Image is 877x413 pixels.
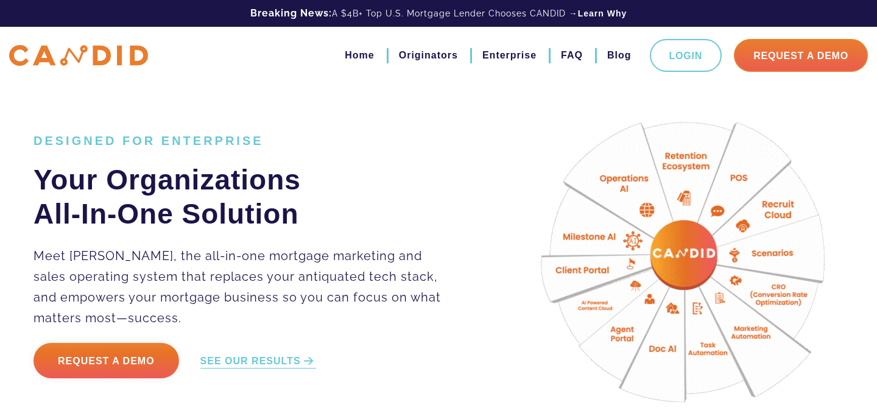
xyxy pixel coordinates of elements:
[200,355,316,369] a: SEE OUR RESULTS
[607,45,632,66] a: Blog
[399,45,458,66] a: Originators
[482,45,537,66] a: Enterprise
[33,245,456,328] p: Meet [PERSON_NAME], the all-in-one mortgage marketing and sales operating system that replaces yo...
[561,45,583,66] a: FAQ
[250,7,332,19] b: Breaking News:
[578,7,627,19] a: Learn Why
[345,45,374,66] a: Home
[33,163,456,231] h2: Your Organizations All-In-One Solution
[33,133,456,148] h1: DESIGNED FOR ENTERPRISE
[734,39,868,72] a: Request A Demo
[650,39,722,72] a: Login
[33,343,179,378] a: Request a Demo
[9,45,148,66] img: CANDID APP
